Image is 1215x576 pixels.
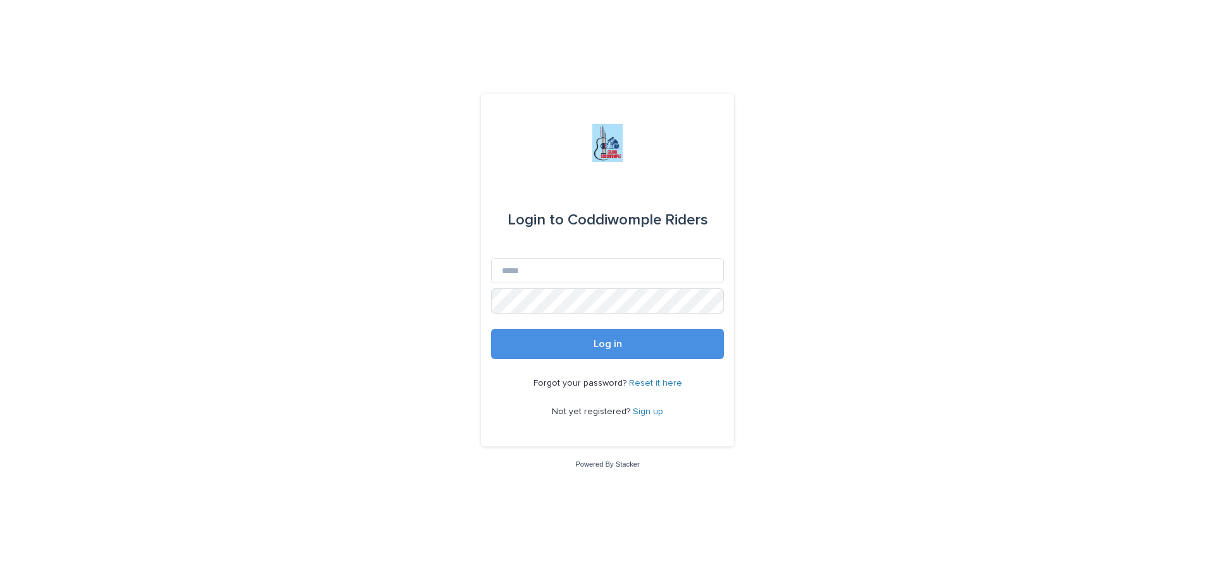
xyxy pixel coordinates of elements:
a: Reset it here [629,379,682,388]
div: Coddiwomple Riders [508,202,708,238]
span: Forgot your password? [533,379,629,388]
img: jxsLJbdS1eYBI7rVAS4p [592,124,623,162]
a: Powered By Stacker [575,460,639,468]
span: Login to [508,212,564,228]
span: Not yet registered? [552,407,633,416]
button: Log in [491,329,724,359]
span: Log in [594,339,622,349]
a: Sign up [633,407,663,416]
